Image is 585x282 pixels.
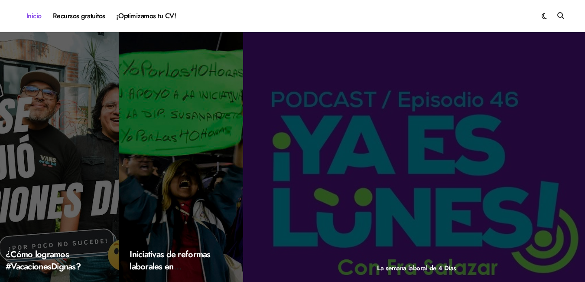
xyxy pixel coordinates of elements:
[377,263,456,273] a: La semana laboral de 4 Días
[47,4,111,28] a: Recursos gratuitos
[111,4,182,28] a: ¡Optimizamos tu CV!
[21,4,47,28] a: Inicio
[6,248,81,273] a: ¿Cómo logramos #VacacionesDignas?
